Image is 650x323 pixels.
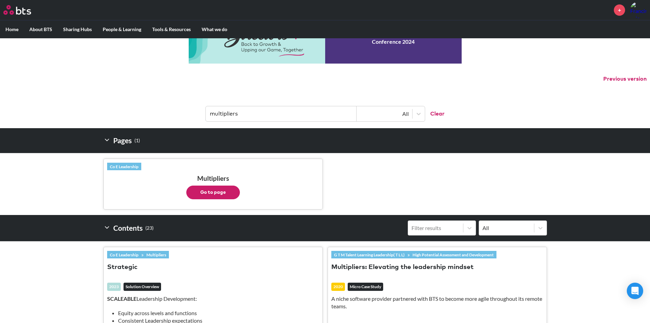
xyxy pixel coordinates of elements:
[614,4,625,16] a: +
[331,295,543,310] p: A niche software provider partnered with BTS to become more agile throughout its remote teams.
[348,283,383,291] em: Micro Case Study
[118,309,314,317] li: Equity across levels and functions
[107,251,141,258] a: Co E Leadership
[107,263,138,272] button: Strategic
[107,295,136,302] strong: SCALEABLE
[107,295,319,302] p: Leadership Development:
[360,110,409,118] div: All
[145,224,154,233] small: ( 23 )
[58,21,97,38] label: Sharing Hubs
[107,163,141,170] a: Co E Leadership
[196,21,233,38] label: What we do
[331,263,474,272] button: Multipliers: Elevating the leadership mindset
[103,220,154,235] h2: Contents
[134,136,140,145] small: ( 1 )
[630,2,647,18] img: Francis Prior
[482,224,531,232] div: All
[603,75,647,83] button: Previous version
[411,224,460,232] div: Filter results
[331,251,407,258] a: G T M Talent Learning Leadership( T L L)
[410,251,496,258] a: High Potential Assessment and Development
[630,2,647,18] a: Profile
[3,5,31,15] img: BTS Logo
[186,186,240,199] button: Go to page
[147,21,196,38] label: Tools & Resources
[124,283,161,291] em: Solution Overview
[107,283,121,291] div: 2023
[107,174,319,199] h3: Multipliers
[425,106,445,121] button: Clear
[107,251,169,258] div: »
[97,21,147,38] label: People & Learning
[144,251,169,258] a: Multipliers
[3,5,44,15] a: Go home
[206,106,357,121] input: Find contents, pages and demos...
[331,283,345,291] div: 2020
[24,21,58,38] label: About BTS
[627,283,643,299] div: Open Intercom Messenger
[103,134,140,147] h2: Pages
[331,251,496,258] div: »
